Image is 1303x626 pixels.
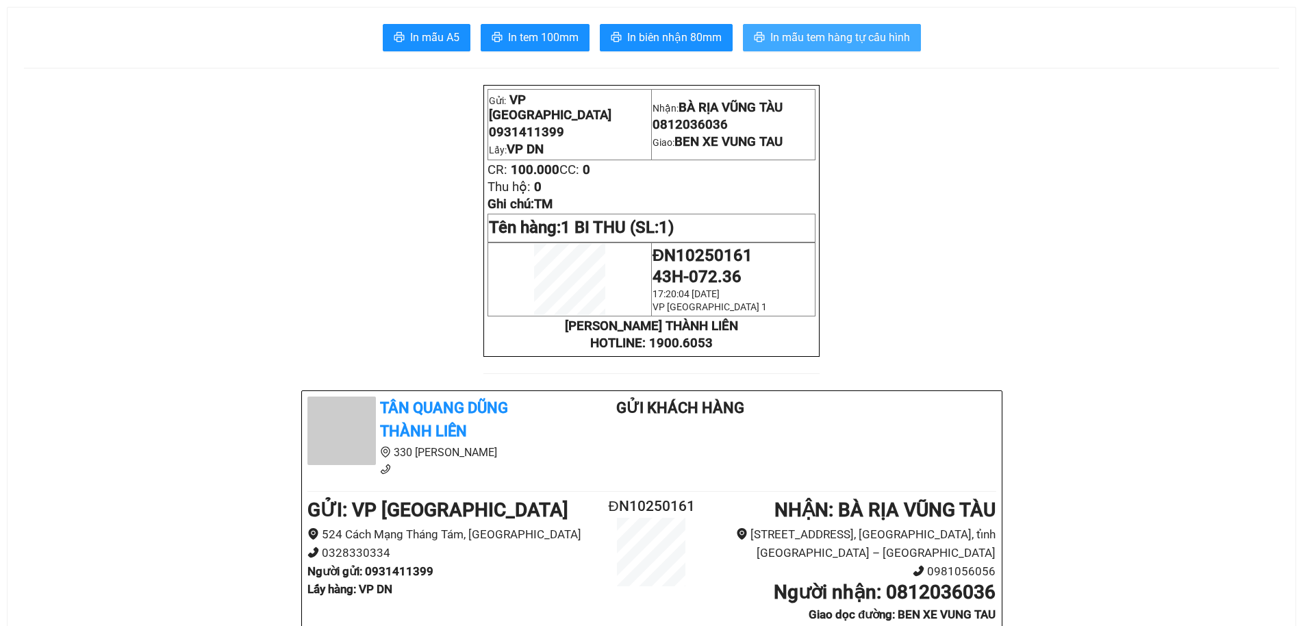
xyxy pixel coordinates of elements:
[709,525,996,562] li: [STREET_ADDRESS], [GEOGRAPHIC_DATA], tỉnh [GEOGRAPHIC_DATA] – [GEOGRAPHIC_DATA]
[380,464,391,475] span: phone
[653,288,720,299] span: 17:20:04 [DATE]
[561,218,674,237] span: 1 BI THU (SL:
[594,495,709,518] h2: ĐN10250161
[489,92,650,123] p: Gửi:
[709,562,996,581] li: 0981056056
[653,137,783,148] span: Giao:
[394,32,405,45] span: printer
[774,581,996,603] b: Người nhận : 0812036036
[534,197,553,212] span: TM
[489,125,564,140] span: 0931411399
[674,134,783,149] span: BEN XE VUNG TAU
[559,162,579,177] span: CC:
[565,318,738,334] strong: [PERSON_NAME] THÀNH LIÊN
[770,29,910,46] span: In mẫu tem hàng tự cấu hình
[307,525,594,544] li: 524 Cách Mạng Tháng Tám, [GEOGRAPHIC_DATA]
[410,29,459,46] span: In mẫu A5
[481,24,590,51] button: printerIn tem 100mm
[380,447,391,458] span: environment
[611,32,622,45] span: printer
[616,399,744,416] b: Gửi khách hàng
[736,528,748,540] span: environment
[653,267,742,286] span: 43H-072.36
[307,544,594,562] li: 0328330334
[488,197,553,212] span: Ghi chú:
[511,162,559,177] span: 100.000
[307,582,392,596] b: Lấy hàng : VP DN
[653,246,752,265] span: ĐN10250161
[590,336,713,351] strong: HOTLINE: 1900.6053
[508,29,579,46] span: In tem 100mm
[307,547,319,558] span: phone
[380,399,508,440] b: Tân Quang Dũng Thành Liên
[307,444,562,461] li: 330 [PERSON_NAME]
[913,565,924,577] span: phone
[653,100,814,115] p: Nhận:
[507,142,544,157] span: VP DN
[488,162,507,177] span: CR:
[754,32,765,45] span: printer
[679,100,783,115] span: BÀ RỊA VŨNG TÀU
[534,179,542,195] span: 0
[489,92,611,123] span: VP [GEOGRAPHIC_DATA]
[653,301,767,312] span: VP [GEOGRAPHIC_DATA] 1
[488,179,531,195] span: Thu hộ:
[659,218,674,237] span: 1)
[383,24,470,51] button: printerIn mẫu A5
[743,24,921,51] button: printerIn mẫu tem hàng tự cấu hình
[307,499,568,521] b: GỬI : VP [GEOGRAPHIC_DATA]
[600,24,733,51] button: printerIn biên nhận 80mm
[489,145,544,155] span: Lấy:
[492,32,503,45] span: printer
[307,564,433,578] b: Người gửi : 0931411399
[774,499,996,521] b: NHẬN : BÀ RỊA VŨNG TÀU
[583,162,590,177] span: 0
[653,117,728,132] span: 0812036036
[307,528,319,540] span: environment
[489,218,674,237] span: Tên hàng:
[809,608,996,621] b: Giao dọc đường: BEN XE VUNG TAU
[627,29,722,46] span: In biên nhận 80mm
